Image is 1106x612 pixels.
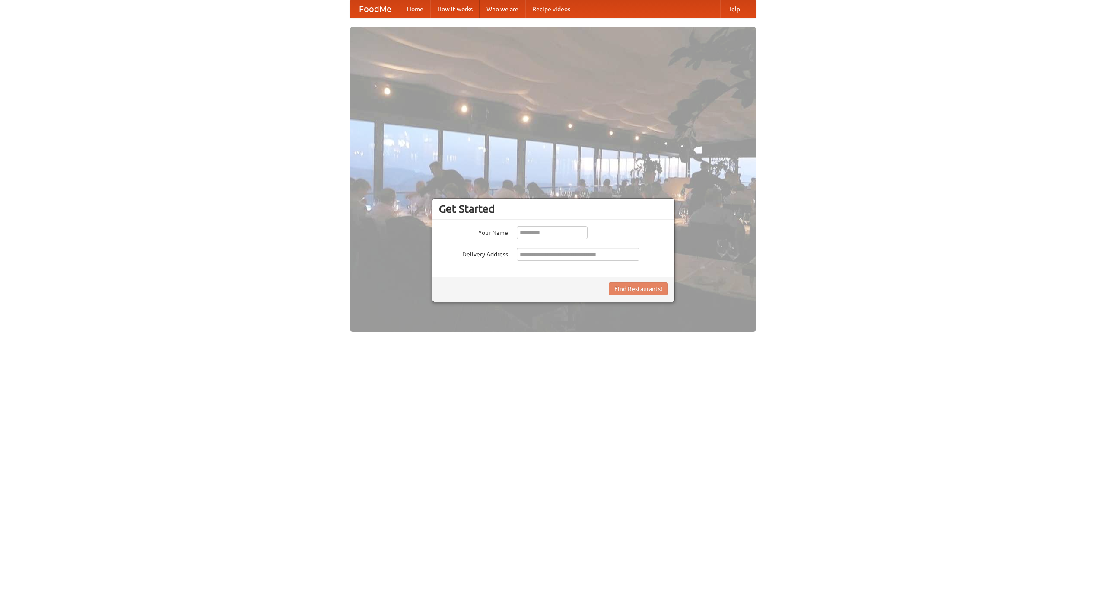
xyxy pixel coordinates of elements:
a: Who we are [480,0,525,18]
button: Find Restaurants! [609,282,668,295]
a: Help [720,0,747,18]
label: Your Name [439,226,508,237]
a: How it works [430,0,480,18]
a: FoodMe [350,0,400,18]
a: Recipe videos [525,0,577,18]
a: Home [400,0,430,18]
label: Delivery Address [439,248,508,259]
h3: Get Started [439,202,668,215]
